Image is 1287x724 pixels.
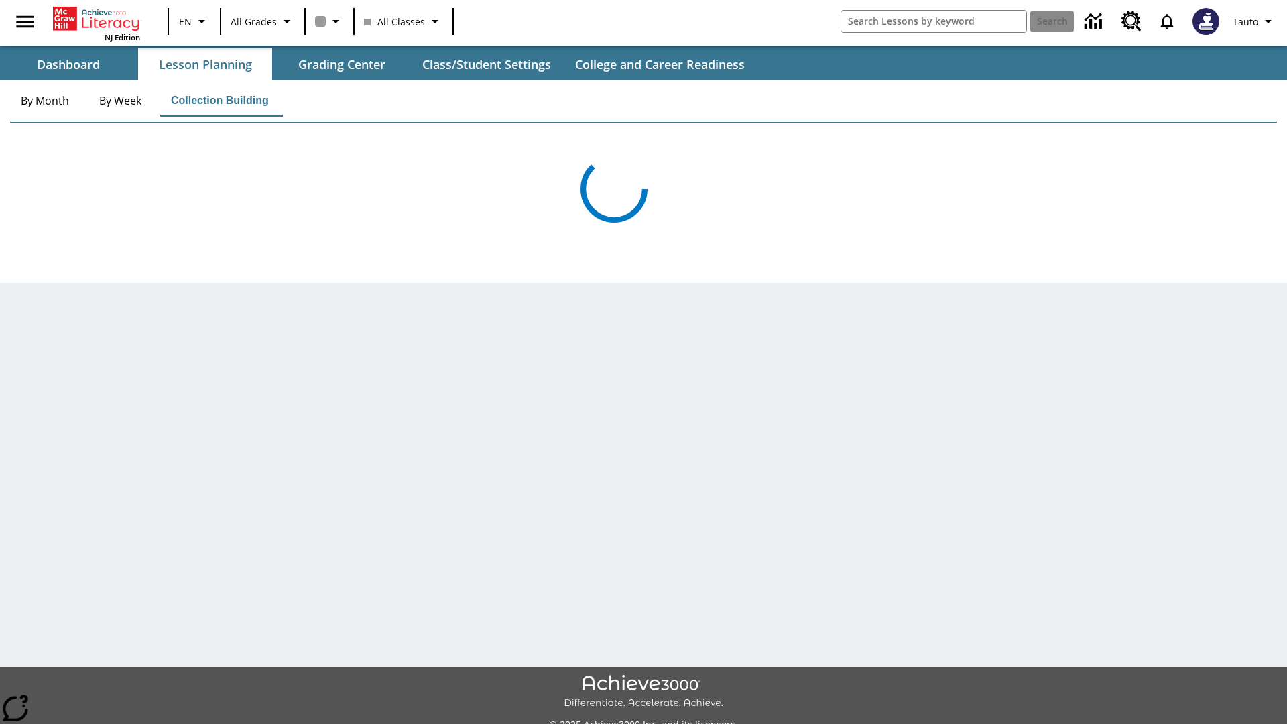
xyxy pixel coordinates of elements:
[275,48,409,80] button: Grading Center
[1,48,135,80] button: Dashboard
[1233,15,1258,29] span: Tauto
[160,84,280,117] button: Collection Building
[564,675,723,709] img: Achieve3000 Differentiate Accelerate Achieve
[1192,8,1219,35] img: Avatar
[1113,3,1150,40] a: Resource Center, Will open in new tab
[105,32,140,42] span: NJ Edition
[1150,4,1184,39] a: Notifications
[364,15,425,29] span: All Classes
[1077,3,1113,40] a: Data Center
[5,2,45,42] button: Open side menu
[225,9,300,34] button: Grade: All Grades, Select a grade
[138,48,272,80] button: Lesson Planning
[179,15,192,29] span: EN
[231,15,277,29] span: All Grades
[359,9,448,34] button: Class: All Classes, Select your class
[173,9,216,34] button: Language: EN, Select a language
[1184,4,1227,39] button: Select a new avatar
[841,11,1026,32] input: search field
[53,5,140,32] a: Home
[53,4,140,42] div: Home
[1227,9,1282,34] button: Profile/Settings
[10,84,80,117] button: By Month
[564,48,755,80] button: College and Career Readiness
[86,84,154,117] button: By Week
[412,48,562,80] button: Class/Student Settings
